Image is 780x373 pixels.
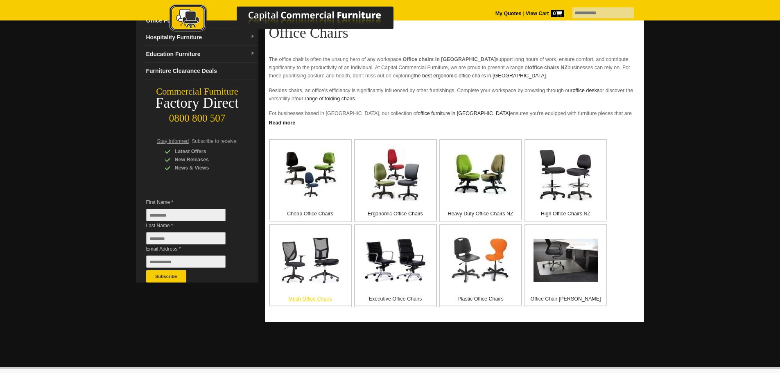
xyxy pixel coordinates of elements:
p: Executive Office Chairs [355,295,436,303]
div: Latest Offers [165,147,242,156]
a: Education Furnituredropdown [143,46,258,63]
a: Executive Office Chairs Executive Office Chairs [354,224,437,307]
p: Cheap Office Chairs [270,210,351,218]
p: Heavy Duty Office Chairs NZ [440,210,521,218]
p: Ergonomic Office Chairs [355,210,436,218]
img: Heavy Duty Office Chairs NZ [454,149,507,201]
a: Furniture Clearance Deals [143,63,258,79]
p: For businesses based in [GEOGRAPHIC_DATA], our collection of ensures you're equipped with furnitu... [269,109,640,134]
a: our range of folding chairs [296,96,355,102]
img: Ergonomic Office Chairs [369,149,422,201]
a: Heavy Duty Office Chairs NZ Heavy Duty Office Chairs NZ [439,139,522,222]
a: My Quotes [495,11,522,16]
img: dropdown [250,51,255,56]
a: View Cart0 [524,11,564,16]
img: High Office Chairs NZ [539,149,592,201]
a: office desks [572,88,599,93]
p: Besides chairs, an office's efficiency is significantly influenced by other furnishings. Complete... [269,86,640,103]
a: Office Chair Mats Office Chair [PERSON_NAME] [525,224,607,307]
img: Executive Office Chairs [364,238,426,283]
span: Subscribe to receive: [192,138,237,144]
div: Factory Direct [136,97,258,109]
a: Cheap Office Chairs Cheap Office Chairs [269,139,352,222]
input: First Name * [146,209,226,221]
p: Office Chair [PERSON_NAME] [525,295,606,303]
strong: Office chairs in [GEOGRAPHIC_DATA] [403,57,496,62]
span: Stay Informed [157,138,189,144]
a: Plastic Office Chairs Plastic Office Chairs [439,224,522,307]
strong: View Cart [526,11,564,16]
h1: Office Chairs [269,25,640,41]
img: Cheap Office Chairs [284,149,337,201]
img: Plastic Office Chairs [451,237,510,283]
div: Commercial Furniture [136,86,258,97]
img: Mesh Office Chairs [281,237,339,283]
a: Capital Commercial Furniture Logo [147,4,433,36]
span: Last Name * [146,222,238,230]
span: 0 [551,10,564,17]
a: the best ergonomic office chairs in [GEOGRAPHIC_DATA] [414,73,546,79]
div: New Releases [165,156,242,164]
a: Mesh Office Chairs Mesh Office Chairs [269,224,352,307]
p: Plastic Office Chairs [440,295,521,303]
input: Last Name * [146,232,226,244]
img: Office Chair Mats [534,239,598,282]
a: office furniture in [GEOGRAPHIC_DATA] [418,111,510,116]
a: Click to read more [265,117,644,127]
span: Email Address * [146,245,238,253]
button: Subscribe [146,270,186,283]
span: First Name * [146,198,238,206]
p: High Office Chairs NZ [525,210,606,218]
div: 0800 800 507 [136,109,258,124]
input: Email Address * [146,255,226,268]
a: Office Furnituredropdown [143,12,258,29]
img: Capital Commercial Furniture Logo [147,4,433,34]
div: News & Views [165,164,242,172]
a: Hospitality Furnituredropdown [143,29,258,46]
a: Ergonomic Office Chairs Ergonomic Office Chairs [354,139,437,222]
a: High Office Chairs NZ High Office Chairs NZ [525,139,607,222]
p: Mesh Office Chairs [270,295,351,303]
p: The office chair is often the unsung hero of any workspace. support long hours of work, ensure co... [269,55,640,80]
strong: office chairs NZ [529,65,567,70]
